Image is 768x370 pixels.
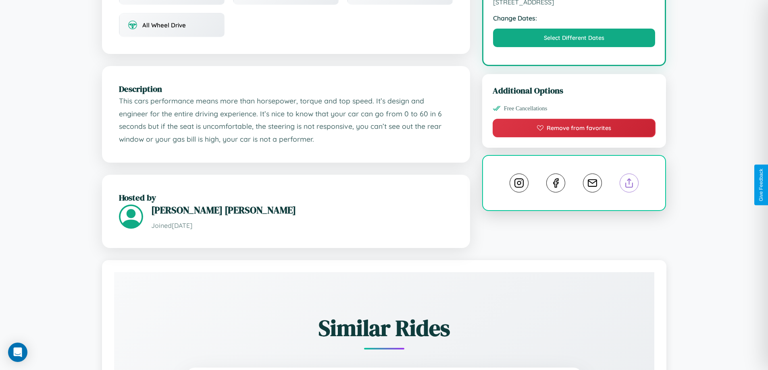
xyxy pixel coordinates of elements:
div: Open Intercom Messenger [8,343,27,362]
p: Joined [DATE] [151,220,453,232]
p: This cars performance means more than horsepower, torque and top speed. It’s design and engineer ... [119,95,453,146]
button: Select Different Dates [493,29,656,47]
span: Free Cancellations [504,105,547,112]
span: All Wheel Drive [142,21,186,29]
h2: Description [119,83,453,95]
h2: Similar Rides [142,312,626,343]
div: Give Feedback [758,169,764,201]
h3: Additional Options [493,85,656,96]
strong: Change Dates: [493,14,656,22]
h3: [PERSON_NAME] [PERSON_NAME] [151,203,453,217]
button: Remove from favorites [493,119,656,137]
h2: Hosted by [119,192,453,203]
